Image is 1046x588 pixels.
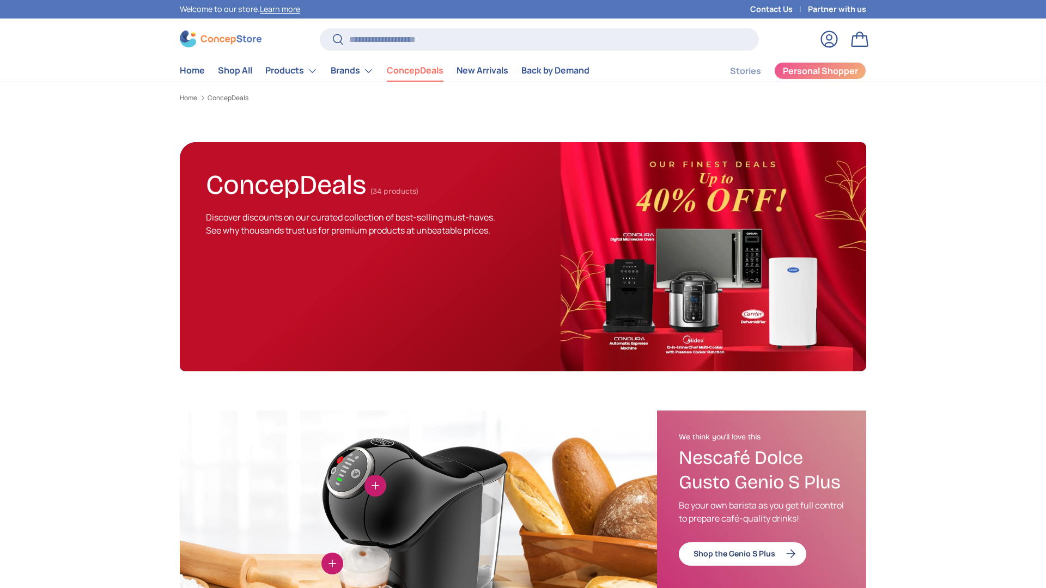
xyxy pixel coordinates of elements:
a: Brands [331,60,374,82]
h2: We think you'll love this [679,432,844,442]
a: Home [180,95,197,101]
h1: ConcepDeals [206,164,366,201]
a: Home [180,60,205,81]
span: Personal Shopper [783,66,858,75]
a: ConcepDeals [208,95,248,101]
nav: Secondary [704,60,866,82]
img: ConcepStore [180,30,261,47]
p: Welcome to our store. [180,3,300,15]
a: Partner with us [808,3,866,15]
a: Learn more [260,4,300,14]
a: Stories [730,60,761,82]
a: Products [265,60,318,82]
p: Be your own barista as you get full control to prepare café-quality drinks! [679,499,844,525]
nav: Primary [180,60,589,82]
a: Back by Demand [521,60,589,81]
nav: Breadcrumbs [180,93,866,103]
a: Personal Shopper [774,62,866,79]
a: New Arrivals [457,60,508,81]
summary: Products [259,60,324,82]
span: Discover discounts on our curated collection of best-selling must-haves. See why thousands trust ... [206,211,495,236]
h3: Nescafé Dolce Gusto Genio S Plus [679,446,844,495]
img: ConcepDeals [561,142,866,371]
a: Contact Us [750,3,808,15]
a: ConcepDeals [387,60,443,81]
summary: Brands [324,60,380,82]
span: (34 products) [370,187,418,196]
a: Shop the Genio S Plus [679,542,806,566]
a: Shop All [218,60,252,81]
